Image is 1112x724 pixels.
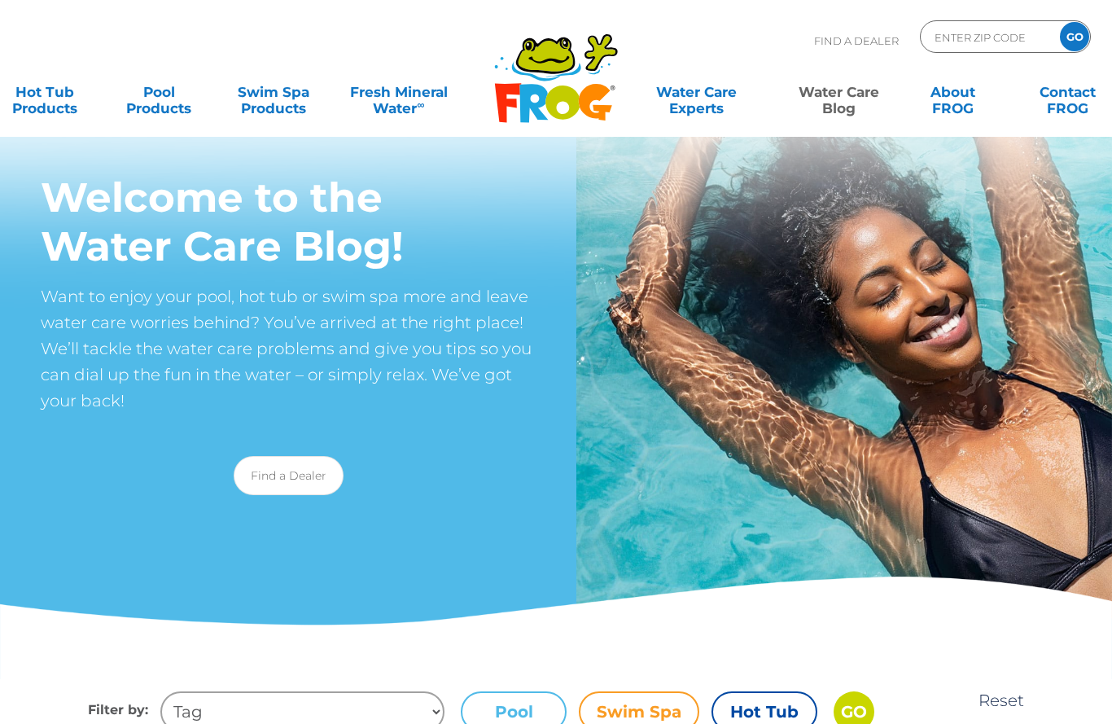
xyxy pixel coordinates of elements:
[234,456,344,495] a: Find a Dealer
[229,76,317,108] a: Swim SpaProducts
[1023,76,1112,108] a: ContactFROG
[908,76,997,108] a: AboutFROG
[933,25,1043,49] input: Zip Code Form
[624,76,769,108] a: Water CareExperts
[344,76,455,108] a: Fresh MineralWater∞
[115,76,204,108] a: PoolProducts
[795,76,883,108] a: Water CareBlog
[1060,22,1089,51] input: GO
[814,20,899,61] p: Find A Dealer
[576,61,1112,618] img: FROG Blog
[978,691,1024,710] a: Reset
[41,283,536,414] p: Want to enjoy your pool, hot tub or swim spa more and leave water care worries behind? You’ve arr...
[417,99,424,111] sup: ∞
